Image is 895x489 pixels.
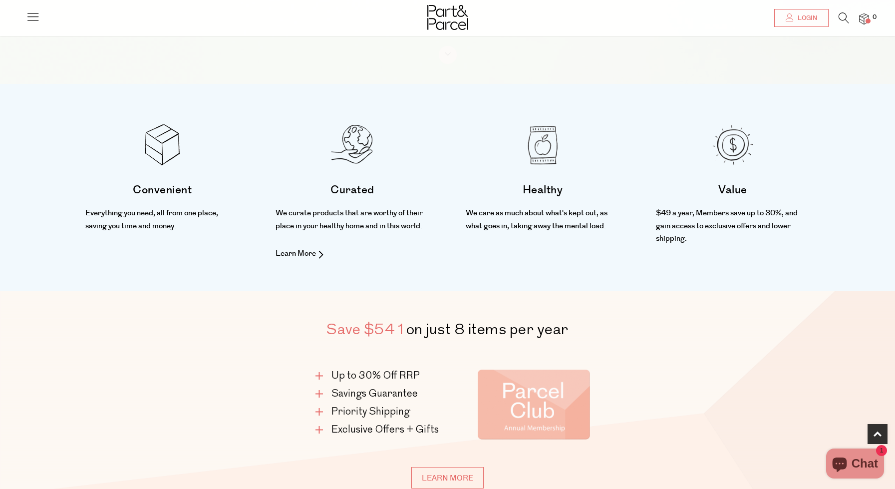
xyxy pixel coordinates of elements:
li: Priority Shipping [315,405,443,419]
span: Login [795,14,817,22]
h4: Convenient [85,181,240,199]
span: 0 [870,13,879,22]
img: part&parcel icon [522,124,564,166]
h4: Curated [276,181,430,199]
img: Part&Parcel [427,5,468,30]
h4: Healthy [466,181,620,199]
h2: on just 8 items per year [276,317,620,342]
p: We care as much about what's kept out, as what goes in, taking away the mental load. [466,207,620,232]
p: Learn More [276,247,430,260]
inbox-online-store-chat: Shopify online store chat [823,449,887,481]
img: part&parcel icon [712,124,754,166]
p: Everything you need, all from one place, saving you time and money. [85,207,240,232]
p: We curate products that are worthy of their place in your healthy home and in this world. [276,207,430,232]
p: $49 a year, Members save up to 30%, and gain access to exclusive offers and lower shipping. [656,207,810,245]
span: Save $541 [326,319,406,340]
a: Login [774,9,829,27]
h4: Value [656,181,810,199]
a: Learn more [411,467,484,489]
img: part&parcel icon [331,124,373,166]
li: Exclusive Offers + Gifts [315,423,443,437]
li: Savings Guarantee [315,387,443,401]
li: Up to 30% Off RRP [315,369,443,383]
img: part&parcel icon [141,124,183,166]
a: 0 [859,13,869,24]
